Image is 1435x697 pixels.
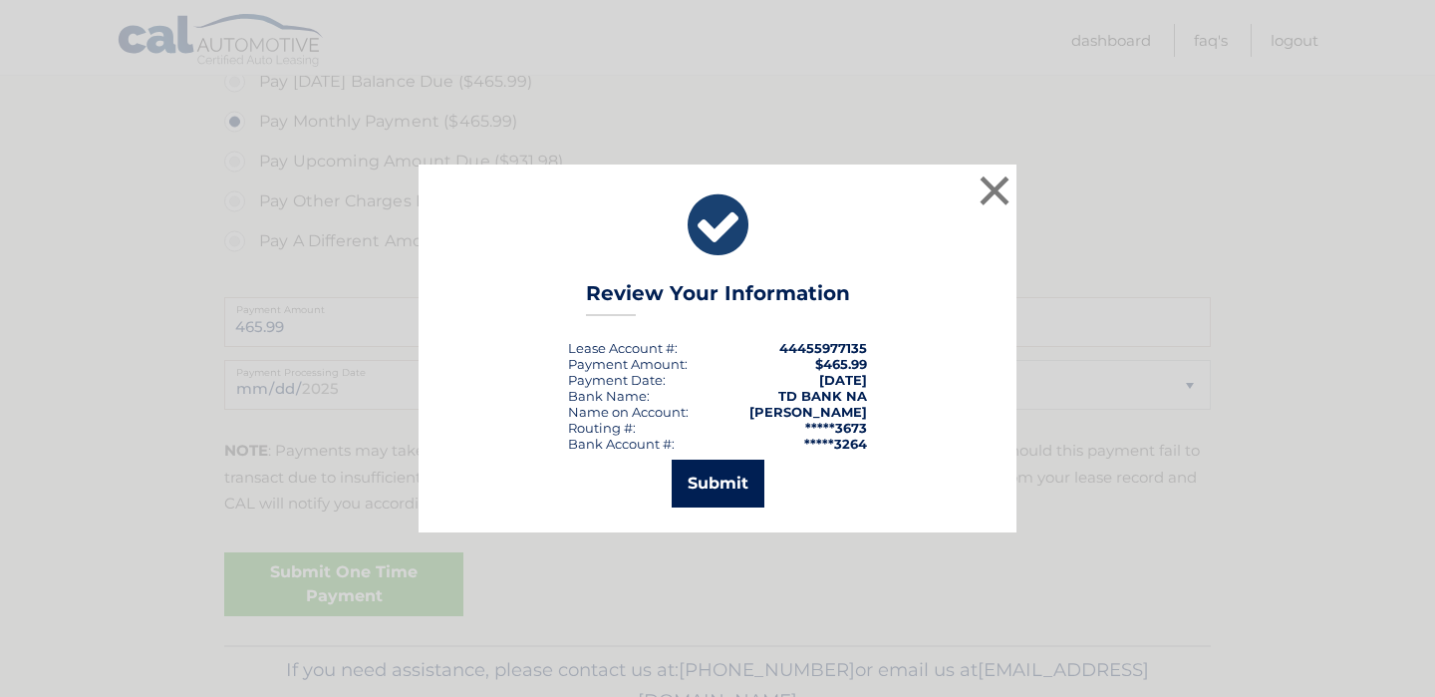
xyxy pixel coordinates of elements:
strong: TD BANK NA [778,388,867,404]
div: Bank Account #: [568,436,675,452]
div: Routing #: [568,420,636,436]
div: Name on Account: [568,404,689,420]
span: Payment Date [568,372,663,388]
h3: Review Your Information [586,281,850,316]
span: $465.99 [815,356,867,372]
strong: 44455977135 [779,340,867,356]
div: Lease Account #: [568,340,678,356]
strong: [PERSON_NAME] [749,404,867,420]
div: : [568,372,666,388]
button: × [975,171,1014,210]
button: Submit [672,460,764,508]
span: [DATE] [819,372,867,388]
div: Bank Name: [568,388,650,404]
div: Payment Amount: [568,356,688,372]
